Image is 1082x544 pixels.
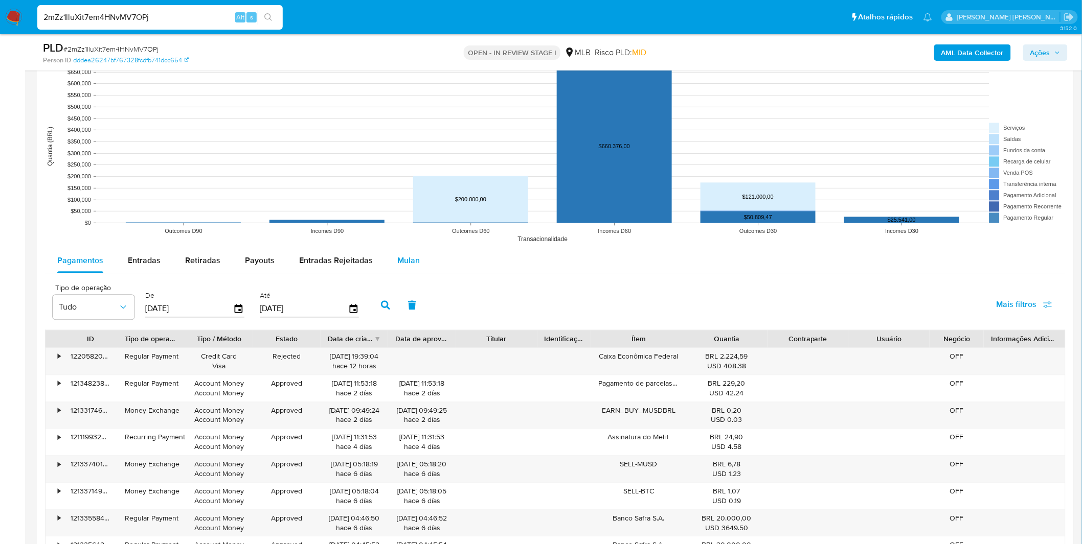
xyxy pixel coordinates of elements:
button: search-icon [258,10,279,25]
input: Pesquise usuários ou casos... [37,11,283,24]
span: MID [632,46,646,58]
button: Ações [1023,44,1068,61]
span: Ações [1030,44,1050,61]
span: # 2mZz1lluXit7em4HNvMV7OPj [63,44,159,54]
span: Alt [236,12,244,22]
b: PLD [43,39,63,56]
span: Atalhos rápidos [859,12,913,22]
p: OPEN - IN REVIEW STAGE I [464,45,560,60]
span: Risco PLD: [595,47,646,58]
b: Person ID [43,56,71,65]
span: s [250,12,253,22]
div: MLB [565,47,591,58]
b: AML Data Collector [941,44,1004,61]
a: Notificações [923,13,932,21]
p: igor.silva@mercadolivre.com [957,12,1061,22]
span: 3.152.0 [1060,24,1077,32]
button: AML Data Collector [934,44,1011,61]
a: dddea26247bf767328fcdfb741dcc654 [73,56,189,65]
a: Sair [1064,12,1074,22]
